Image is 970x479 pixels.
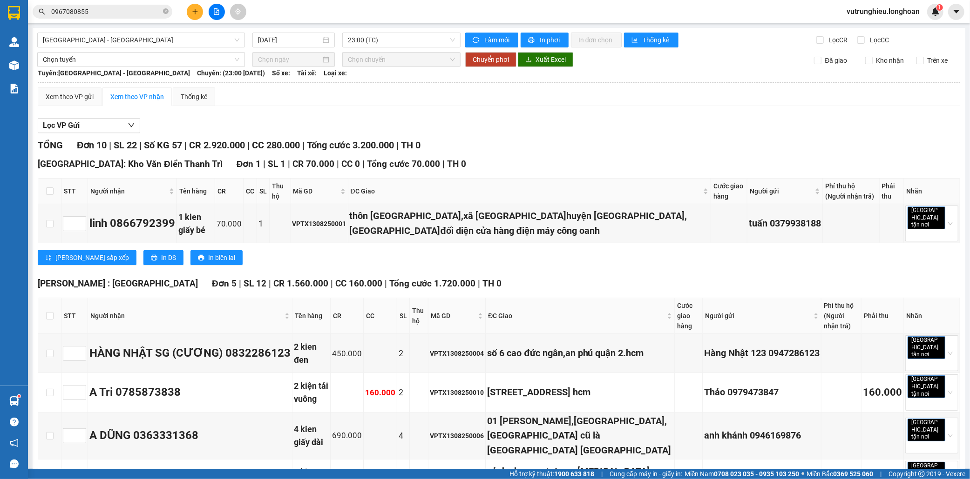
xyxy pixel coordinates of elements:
[906,311,957,321] div: Nhãn
[307,140,394,151] span: Tổng cước 3.200.000
[77,140,107,151] span: Đơn 10
[428,373,486,412] td: VPTX1308250010
[554,470,594,478] strong: 1900 633 818
[908,206,945,229] span: [GEOGRAPHIC_DATA] tận nơi
[90,186,167,196] span: Người nhận
[833,470,873,478] strong: 0369 525 060
[288,159,290,169] span: |
[163,8,169,14] span: close-circle
[189,140,245,151] span: CR 2.920.000
[401,140,421,151] span: TH 0
[161,253,176,263] span: In DS
[473,37,481,44] span: sync
[525,56,532,64] span: download
[235,8,241,15] span: aim
[825,35,849,45] span: Lọc CR
[38,69,190,77] b: Tuyến: [GEOGRAPHIC_DATA] - [GEOGRAPHIC_DATA]
[26,20,49,28] strong: CSKH:
[247,140,250,151] span: |
[90,311,283,321] span: Người nhận
[948,4,964,20] button: caret-down
[139,140,142,151] span: |
[190,250,243,265] button: printerIn biên lai
[906,186,957,196] div: Nhãn
[610,469,682,479] span: Cung cấp máy in - giấy in:
[114,140,137,151] span: SL 22
[331,298,364,334] th: CR
[704,346,820,360] div: Hàng Nhật 123 0947286123
[38,140,63,151] span: TỔNG
[711,179,747,204] th: Cước giao hàng
[18,395,20,398] sup: 1
[55,253,129,263] span: [PERSON_NAME] sắp xếp
[184,140,187,151] span: |
[749,216,821,231] div: tuấn 0379938188
[209,4,225,20] button: file-add
[447,159,466,169] span: TH 0
[601,469,603,479] span: |
[258,217,268,230] div: 1
[181,92,207,102] div: Thống kê
[624,33,678,47] button: bar-chartThống kê
[198,254,204,262] span: printer
[208,253,235,263] span: In biên lai
[10,459,19,468] span: message
[43,33,239,47] span: Hải Phòng - Hà Nội
[292,298,331,334] th: Tên hàng
[861,298,904,334] th: Phải thu
[89,215,175,233] div: linh 0866792399
[237,159,261,169] span: Đơn 1
[335,278,382,289] span: CC 160.000
[252,140,300,151] span: CC 280.000
[163,7,169,16] span: close-circle
[478,278,480,289] span: |
[931,7,940,16] img: icon-new-feature
[487,385,673,399] div: [STREET_ADDRESS] hcm
[536,54,566,65] span: Xuất Excel
[518,52,573,67] button: downloadXuất Excel
[268,159,285,169] span: SL 1
[399,386,408,399] div: 2
[484,35,511,45] span: Làm mới
[270,179,291,204] th: Thu hộ
[294,340,329,367] div: 2 kien đen
[74,20,186,37] span: CÔNG TY TNHH CHUYỂN PHÁT NHANH BẢO AN
[675,298,703,334] th: Cước giao hàng
[930,392,935,396] span: close
[351,186,702,196] span: ĐC Giao
[143,250,183,265] button: printerIn DS
[9,396,19,406] img: warehouse-icon
[930,435,935,439] span: close
[482,278,502,289] span: TH 0
[823,179,879,204] th: Phí thu hộ (Người nhận trả)
[89,427,291,445] div: A DŨNG 0363331368
[215,179,244,204] th: CR
[4,50,141,62] span: Mã đơn: VPTX1308250020
[269,278,271,289] span: |
[337,159,339,169] span: |
[292,219,346,229] div: VPTX1308250001
[213,8,220,15] span: file-add
[144,140,182,151] span: Số KG 57
[9,84,19,93] img: solution-icon
[10,439,19,447] span: notification
[9,37,19,47] img: warehouse-icon
[332,429,362,442] div: 690.000
[397,298,410,334] th: SL
[908,419,945,441] span: [GEOGRAPHIC_DATA] tận nơi
[821,298,861,334] th: Phí thu hộ (Người nhận trả)
[294,379,329,406] div: 2 kiện tải vuông
[930,353,935,357] span: close
[465,52,516,67] button: Chuyển phơi
[297,68,317,78] span: Tài xế:
[801,472,804,476] span: ⚪️
[10,418,19,426] span: question-circle
[331,278,333,289] span: |
[341,159,360,169] span: CC 0
[38,159,223,169] span: [GEOGRAPHIC_DATA]: Kho Văn Điển Thanh Trì
[488,311,665,321] span: ĐC Giao
[258,54,321,65] input: Chọn ngày
[863,385,902,401] div: 160.000
[936,4,943,11] sup: 1
[197,68,265,78] span: Chuyến: (23:00 [DATE])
